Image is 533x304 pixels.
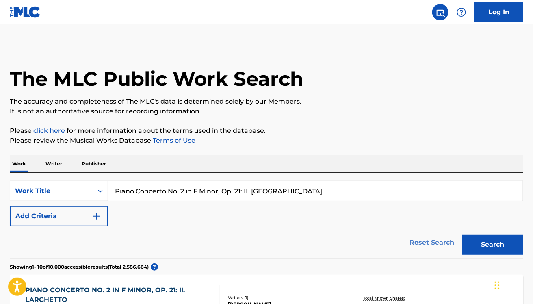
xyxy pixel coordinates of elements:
[10,206,108,226] button: Add Criteria
[10,181,523,259] form: Search Form
[453,4,470,20] div: Help
[10,155,28,172] p: Work
[79,155,108,172] p: Publisher
[10,97,523,106] p: The accuracy and completeness of The MLC's data is determined solely by our Members.
[363,295,407,301] p: Total Known Shares:
[92,211,102,221] img: 9d2ae6d4665cec9f34b9.svg
[33,127,65,135] a: click here
[10,106,523,116] p: It is not an authoritative source for recording information.
[457,7,466,17] img: help
[151,263,158,271] span: ?
[10,126,523,136] p: Please for more information about the terms used in the database.
[462,235,523,255] button: Search
[474,2,523,22] a: Log In
[10,263,149,271] p: Showing 1 - 10 of 10,000 accessible results (Total 2,586,664 )
[10,67,303,91] h1: The MLC Public Work Search
[435,7,445,17] img: search
[10,6,41,18] img: MLC Logo
[151,137,195,144] a: Terms of Use
[405,234,458,252] a: Reset Search
[43,155,65,172] p: Writer
[432,4,448,20] a: Public Search
[495,273,500,297] div: Drag
[228,295,342,301] div: Writers ( 1 )
[10,136,523,145] p: Please review the Musical Works Database
[492,265,533,304] iframe: Chat Widget
[15,186,88,196] div: Work Title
